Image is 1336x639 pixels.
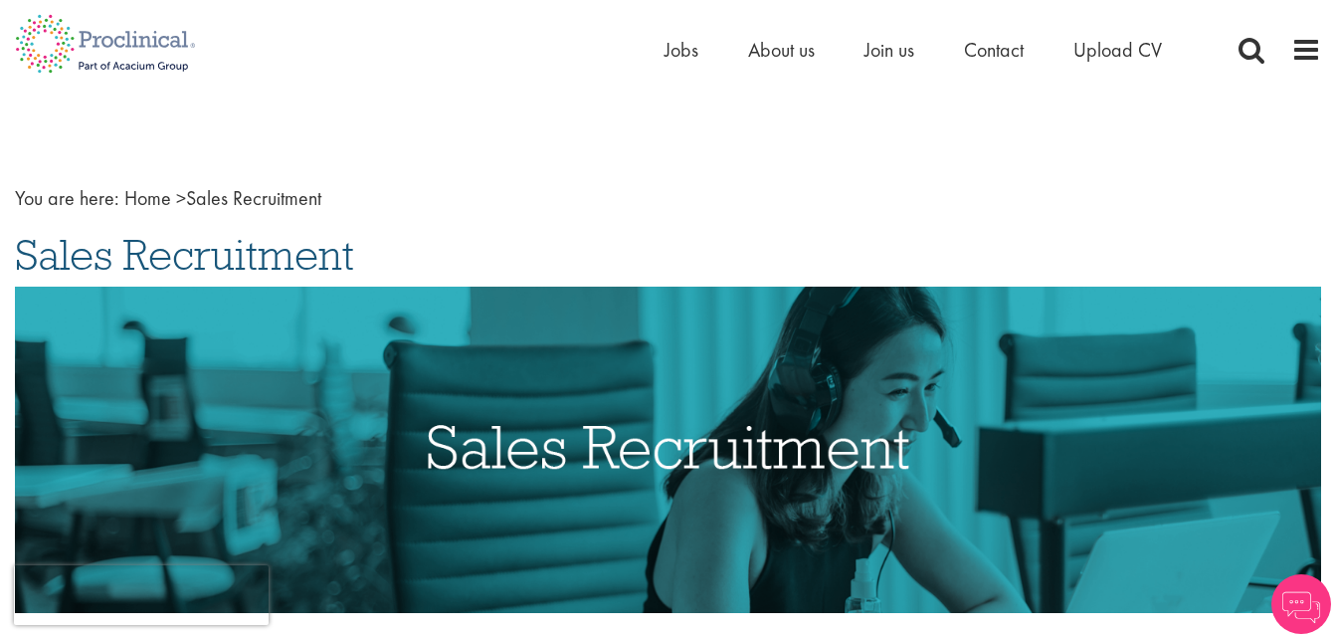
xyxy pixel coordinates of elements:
span: You are here: [15,185,119,211]
iframe: reCAPTCHA [14,565,269,625]
img: Chatbot [1271,574,1331,634]
span: Sales Recruitment [15,228,354,282]
a: Contact [964,37,1024,63]
a: breadcrumb link to Home [124,185,171,211]
a: Upload CV [1073,37,1162,63]
span: Sales Recruitment [124,185,321,211]
a: Join us [864,37,914,63]
a: Jobs [665,37,698,63]
span: > [176,185,186,211]
img: Sales Recruitment [15,287,1321,613]
a: About us [748,37,815,63]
